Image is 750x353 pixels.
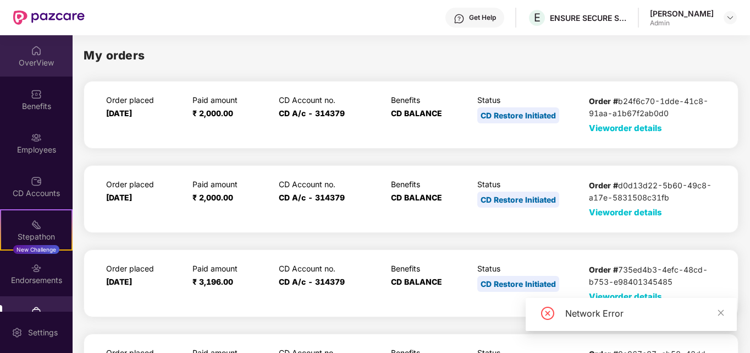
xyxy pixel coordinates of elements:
div: Get Help [469,13,496,22]
span: [DATE] [106,193,132,202]
div: Network Error [565,307,724,320]
div: Settings [25,327,61,338]
p: Status [477,95,579,105]
p: Status [477,180,579,189]
p: Order placed [106,264,183,273]
img: svg+xml;base64,PHN2ZyBpZD0iSGVscC0zMngzMiIgeG1sbnM9Imh0dHA6Ly93d3cudzMub3JnLzIwMDAvc3ZnIiB3aWR0aD... [454,13,465,24]
span: CD A/c - 314379 [279,193,345,202]
p: Paid amount [192,180,269,189]
div: CD Restore Initiated [477,107,559,123]
div: Stepathon [1,231,71,242]
span: E [534,11,541,24]
span: CD BALANCE [391,108,442,118]
p: Paid amount [192,95,269,105]
img: svg+xml;base64,PHN2ZyBpZD0iQmVuZWZpdHMiIHhtbG5zPSJodHRwOi8vd3d3LnczLm9yZy8yMDAwL3N2ZyIgd2lkdGg9Ij... [31,89,42,100]
p: Benefits [391,264,467,273]
p: CD Account no. [279,180,380,189]
img: svg+xml;base64,PHN2ZyB4bWxucz0iaHR0cDovL3d3dy53My5vcmcvMjAwMC9zdmciIHdpZHRoPSIyMSIgaGVpZ2h0PSIyMC... [31,219,42,230]
b: Order # [589,265,618,274]
span: ₹ 3,196.00 [192,277,233,286]
p: Benefits [391,180,467,189]
span: [DATE] [106,108,132,118]
img: svg+xml;base64,PHN2ZyBpZD0iRW1wbG95ZWVzIiB4bWxucz0iaHR0cDovL3d3dy53My5vcmcvMjAwMC9zdmciIHdpZHRoPS... [31,132,42,143]
p: CD Account no. [279,264,380,273]
span: CD BALANCE [391,193,442,202]
p: b24f6c70-1dde-41c8-91aa-a1b67f2ab0d0 [589,95,716,120]
span: CD BALANCE [391,277,442,286]
img: svg+xml;base64,PHN2ZyBpZD0iRW5kb3JzZW1lbnRzIiB4bWxucz0iaHR0cDovL3d3dy53My5vcmcvMjAwMC9zdmciIHdpZH... [31,263,42,274]
b: Order # [589,96,618,106]
p: Order placed [106,95,183,105]
span: close [717,309,725,317]
img: svg+xml;base64,PHN2ZyBpZD0iTXlfT3JkZXJzIiBkYXRhLW5hbWU9Ik15IE9yZGVycyIgeG1sbnM9Imh0dHA6Ly93d3cudz... [31,306,42,317]
img: svg+xml;base64,PHN2ZyBpZD0iQ0RfQWNjb3VudHMiIGRhdGEtbmFtZT0iQ0QgQWNjb3VudHMiIHhtbG5zPSJodHRwOi8vd3... [31,176,42,187]
div: CD Restore Initiated [477,192,559,208]
span: View order details [589,291,662,302]
img: svg+xml;base64,PHN2ZyBpZD0iSG9tZSIgeG1sbnM9Imh0dHA6Ly93d3cudzMub3JnLzIwMDAvc3ZnIiB3aWR0aD0iMjAiIG... [31,45,42,56]
p: d0d13d22-5b60-49c8-a17e-5831508c31fb [589,180,716,204]
p: Paid amount [192,264,269,273]
span: close-circle [541,307,554,320]
p: Benefits [391,95,467,105]
span: CD A/c - 314379 [279,277,345,286]
div: CD Restore Initiated [477,276,559,292]
div: Admin [650,19,714,28]
b: Order # [589,181,618,190]
div: New Challenge [13,245,59,254]
div: ENSURE SECURE SERVICES PRIVATE LIMITED [550,13,627,23]
span: ₹ 2,000.00 [192,193,233,202]
span: CD A/c - 314379 [279,108,345,118]
span: View order details [589,123,662,133]
span: [DATE] [106,277,132,286]
h2: My orders [84,46,145,64]
div: [PERSON_NAME] [650,8,714,19]
span: ₹ 2,000.00 [192,108,233,118]
p: Status [477,264,579,273]
img: svg+xml;base64,PHN2ZyBpZD0iU2V0dGluZy0yMHgyMCIgeG1sbnM9Imh0dHA6Ly93d3cudzMub3JnLzIwMDAvc3ZnIiB3aW... [12,327,23,338]
p: Order placed [106,180,183,189]
img: svg+xml;base64,PHN2ZyBpZD0iRHJvcGRvd24tMzJ4MzIiIHhtbG5zPSJodHRwOi8vd3d3LnczLm9yZy8yMDAwL3N2ZyIgd2... [726,13,735,22]
img: New Pazcare Logo [13,10,85,25]
p: 735ed4b3-4efc-48cd-b753-e98401345485 [589,264,716,288]
p: CD Account no. [279,95,380,105]
span: View order details [589,207,662,218]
